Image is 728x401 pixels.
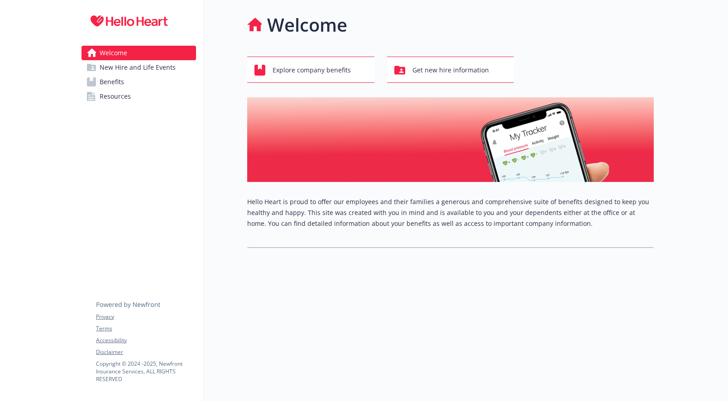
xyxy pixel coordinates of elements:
[96,348,196,356] a: Disclaimer
[273,62,351,79] span: Explore company benefits
[247,196,654,229] p: Hello Heart is proud to offer our employees and their families a generous and comprehensive suite...
[96,360,196,383] p: Copyright © 2024 - 2025 , Newfront Insurance Services, ALL RIGHTS RESERVED
[81,75,196,89] a: Benefits
[100,60,176,75] span: New Hire and Life Events
[247,97,654,182] img: overview page banner
[412,62,489,79] span: Get new hire information
[81,60,196,75] a: New Hire and Life Events
[100,46,127,60] span: Welcome
[100,89,131,104] span: Resources
[96,325,196,333] a: Terms
[247,57,374,83] button: Explore company benefits
[96,313,196,321] a: Privacy
[387,57,514,83] button: Get new hire information
[267,11,347,38] h1: Welcome
[96,336,196,344] a: Accessibility
[81,46,196,60] a: Welcome
[100,75,124,89] span: Benefits
[81,89,196,104] a: Resources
